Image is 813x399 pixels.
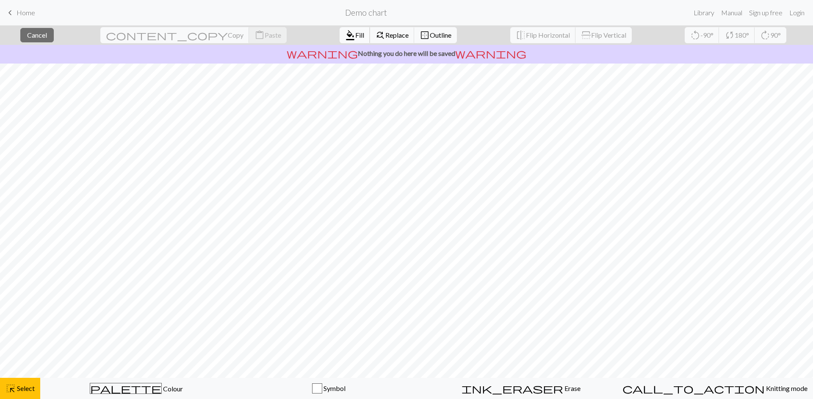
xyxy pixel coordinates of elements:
span: find_replace [375,29,385,41]
button: -90° [685,27,719,43]
span: flip [516,29,526,41]
button: Outline [414,27,457,43]
span: Flip Horizontal [526,31,570,39]
span: Knitting mode [765,384,807,392]
a: Login [786,4,808,21]
button: Symbol [232,378,425,399]
span: flip [580,30,592,40]
span: Home [17,8,35,17]
span: content_copy [106,29,228,41]
button: Colour [40,378,232,399]
span: Cancel [27,31,47,39]
span: -90° [700,31,713,39]
span: keyboard_arrow_left [5,7,15,19]
span: Flip Vertical [591,31,626,39]
span: Colour [162,385,183,393]
span: rotate_left [690,29,700,41]
span: Replace [385,31,409,39]
button: 180° [719,27,755,43]
span: 180° [735,31,749,39]
span: Symbol [322,384,346,392]
span: format_color_fill [345,29,355,41]
span: rotate_right [760,29,770,41]
span: Fill [355,31,364,39]
span: Erase [563,384,581,392]
span: palette [90,382,161,394]
span: 90° [770,31,781,39]
button: Erase [425,378,617,399]
button: Cancel [20,28,54,42]
button: Copy [100,27,249,43]
a: Library [690,4,718,21]
span: warning [455,47,526,59]
span: border_outer [420,29,430,41]
button: Flip Horizontal [510,27,576,43]
button: 90° [755,27,786,43]
span: Copy [228,31,243,39]
button: Knitting mode [617,378,813,399]
span: Select [16,384,35,392]
span: call_to_action [622,382,765,394]
a: Sign up free [746,4,786,21]
button: Fill [340,27,370,43]
a: Home [5,6,35,20]
h2: Demo chart [345,8,387,17]
span: warning [287,47,358,59]
button: Replace [370,27,415,43]
span: Outline [430,31,451,39]
a: Manual [718,4,746,21]
span: highlight_alt [6,382,16,394]
span: sync [725,29,735,41]
span: ink_eraser [462,382,563,394]
p: Nothing you do here will be saved [3,48,810,58]
button: Flip Vertical [575,27,632,43]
